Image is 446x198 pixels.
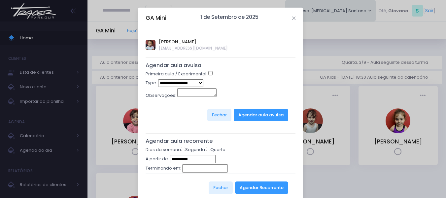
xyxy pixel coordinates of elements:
[209,181,233,194] button: Fechar
[206,146,225,153] label: Quarta
[146,165,181,172] label: Terminando em:
[207,109,231,121] button: Fechar
[146,92,176,99] label: Observações:
[159,39,228,45] span: [PERSON_NAME]
[146,80,157,86] label: Type:
[200,14,258,20] h6: 1 de Setembro de 2025
[234,109,288,121] button: Agendar aula avulsa
[146,71,207,77] label: Primeira aula / Experimental:
[146,14,166,22] h5: GA Mini
[235,181,288,194] button: Agendar Recorrente
[292,17,295,20] button: Close
[146,138,296,144] h5: Agendar aula recorrente
[159,45,228,51] span: [EMAIL_ADDRESS][DOMAIN_NAME]
[181,147,185,151] input: Segunda
[181,146,205,153] label: Segunda
[206,147,210,151] input: Quarta
[146,62,296,69] h5: Agendar aula avulsa
[146,156,169,162] label: A partir de:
